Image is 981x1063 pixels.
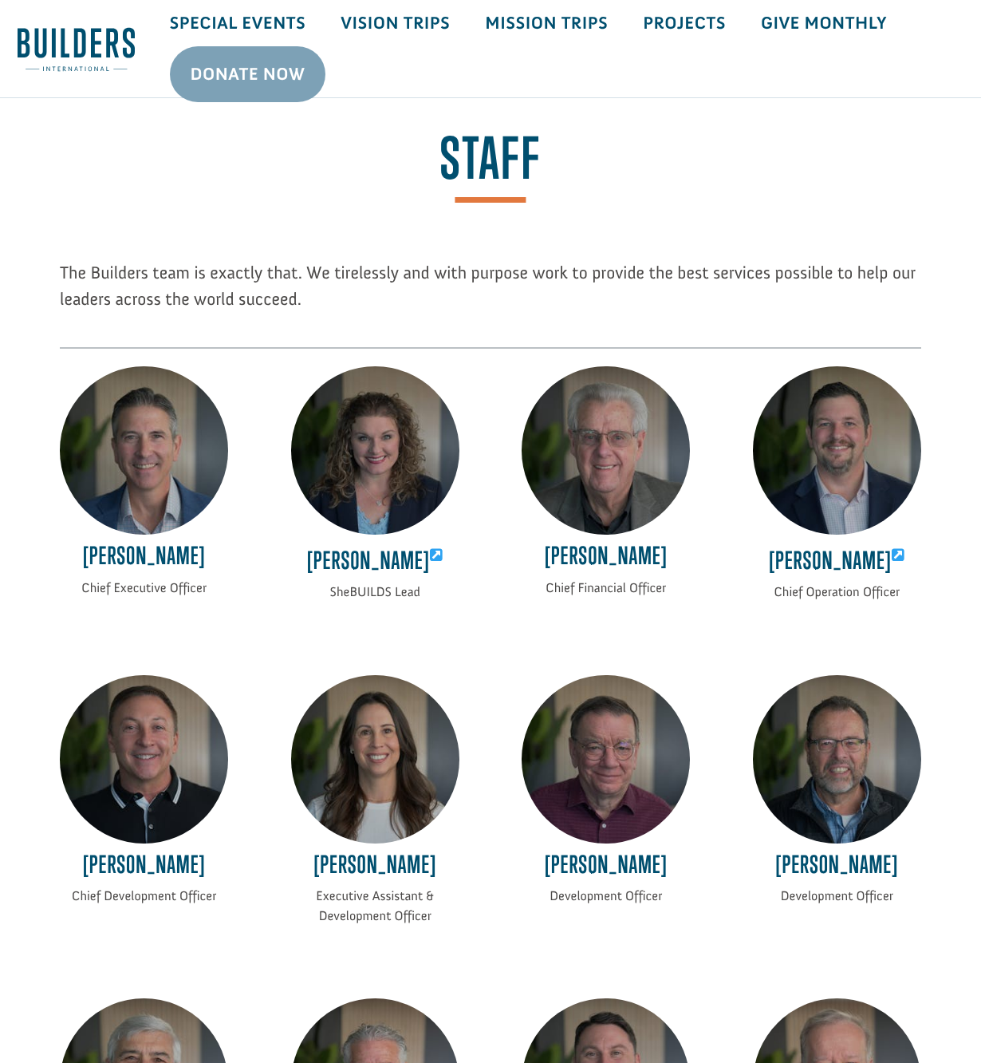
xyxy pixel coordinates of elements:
[60,259,921,330] p: The Builders team is exactly that. We tirelessly and with purpose work to provide the best servic...
[439,130,541,203] span: Staff
[753,675,921,844] img: Phil Drost
[60,675,228,844] img: Scott Warren
[522,675,690,844] img: Dr. Peter A. Joudry
[60,542,228,578] h4: [PERSON_NAME]
[291,366,459,535] img: Laci Moore
[522,366,690,535] img: Larry Russell
[60,366,228,535] img: Ryan Moore
[60,887,228,907] p: Chief Development Officer
[753,366,921,535] img: Jeremy Godwin
[753,542,921,583] h4: [PERSON_NAME]
[291,887,459,927] p: Executive Assistant & Development Officer
[522,542,690,578] h4: [PERSON_NAME]
[170,46,326,102] a: Donate Now
[522,887,690,907] p: Development Officer
[522,851,690,887] h4: [PERSON_NAME]
[753,851,921,887] h4: [PERSON_NAME]
[60,851,228,887] h4: [PERSON_NAME]
[291,851,459,887] h4: [PERSON_NAME]
[291,542,459,583] h4: [PERSON_NAME]
[60,579,228,599] p: Chief Executive Officer
[753,583,921,603] p: Chief Operation Officer
[753,887,921,907] p: Development Officer
[522,579,690,599] p: Chief Financial Officer
[291,583,459,603] p: SheBUILDS Lead
[291,675,459,844] img: Liz Turner
[18,25,135,74] img: Builders International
